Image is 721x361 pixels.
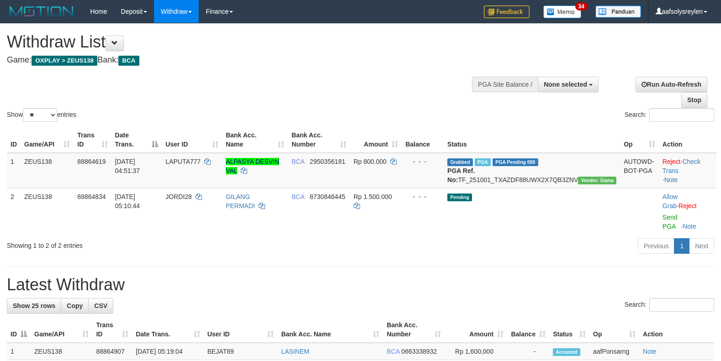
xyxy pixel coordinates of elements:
[226,158,279,174] a: ALPASYA DESVIN VAL
[625,298,714,312] label: Search:
[649,108,714,122] input: Search:
[401,348,437,355] span: Copy 0663338932 to clipboard
[659,188,716,235] td: ·
[354,158,387,165] span: Rp 800.000
[162,127,222,153] th: User ID: activate to sort column ascending
[663,193,679,209] span: ·
[226,193,255,209] a: GILANG PERMADI
[92,343,132,360] td: 88864907
[664,176,678,183] a: Note
[310,193,345,200] span: Copy 8730846445 to clipboard
[549,317,589,343] th: Status: activate to sort column ascending
[663,214,678,230] a: Send PGA
[61,298,89,314] a: Copy
[204,317,278,343] th: User ID: activate to sort column ascending
[444,127,620,153] th: Status
[222,127,288,153] th: Bank Acc. Name: activate to sort column ascending
[636,77,707,92] a: Run Auto-Refresh
[165,193,192,200] span: JORDI28
[7,127,21,153] th: ID
[445,343,508,360] td: Rp 1,600,000
[507,317,549,343] th: Balance: activate to sort column ascending
[638,238,674,254] a: Previous
[204,343,278,360] td: BEJAT89
[7,276,714,294] h1: Latest Withdraw
[402,127,444,153] th: Balance
[589,343,639,360] td: aafPonsarng
[13,302,55,309] span: Show 25 rows
[475,158,491,166] span: Marked by aaftanly
[659,127,716,153] th: Action
[543,5,582,18] img: Button%20Memo.svg
[165,158,201,165] span: LAPUTA777
[31,317,92,343] th: Game/API: activate to sort column ascending
[88,298,113,314] a: CSV
[74,127,111,153] th: Trans ID: activate to sort column ascending
[21,153,74,188] td: ZEUS138
[7,5,76,18] img: MOTION_logo.png
[118,56,139,66] span: BCA
[447,167,475,183] b: PGA Ref. No:
[538,77,599,92] button: None selected
[67,302,83,309] span: Copy
[7,33,472,51] h1: Withdraw List
[595,5,641,18] img: panduan.png
[578,177,616,184] span: Vendor URL: https://trx31.1velocity.biz
[354,193,392,200] span: Rp 1.500.000
[445,317,508,343] th: Amount: activate to sort column ascending
[32,56,97,66] span: OXPLAY > ZEUS138
[94,302,107,309] span: CSV
[383,317,444,343] th: Bank Acc. Number: activate to sort column ascending
[643,348,657,355] a: Note
[292,158,304,165] span: BCA
[575,2,588,10] span: 34
[674,238,689,254] a: 1
[350,127,402,153] th: Amount: activate to sort column ascending
[115,193,140,209] span: [DATE] 05:10:44
[7,56,472,65] h4: Game: Bank:
[387,348,399,355] span: BCA
[544,81,587,88] span: None selected
[21,127,74,153] th: Game/API: activate to sort column ascending
[689,238,714,254] a: Next
[7,298,61,314] a: Show 25 rows
[7,237,294,250] div: Showing 1 to 2 of 2 entries
[288,127,350,153] th: Bank Acc. Number: activate to sort column ascending
[659,153,716,188] td: · ·
[111,127,162,153] th: Date Trans.: activate to sort column descending
[31,343,92,360] td: ZEUS138
[310,158,345,165] span: Copy 2950356181 to clipboard
[681,92,707,108] a: Stop
[405,192,440,201] div: - - -
[7,153,21,188] td: 1
[683,223,696,230] a: Note
[620,153,659,188] td: AUTOWD-BOT-PGA
[663,158,681,165] a: Reject
[115,158,140,174] span: [DATE] 04:51:37
[23,108,57,122] select: Showentries
[649,298,714,312] input: Search:
[7,108,76,122] label: Show entries
[132,343,203,360] td: [DATE] 05:19:04
[444,153,620,188] td: TF_251001_TXAZDF88UWX2X7QB3ZNV
[7,343,31,360] td: 1
[92,317,132,343] th: Trans ID: activate to sort column ascending
[663,193,678,209] a: Allow Grab
[277,317,383,343] th: Bank Acc. Name: activate to sort column ascending
[281,348,309,355] a: LASINEM
[472,77,538,92] div: PGA Site Balance /
[663,158,700,174] a: Check Trans
[77,158,106,165] span: 88864619
[447,194,472,201] span: Pending
[7,317,31,343] th: ID: activate to sort column descending
[589,317,639,343] th: Op: activate to sort column ascending
[21,188,74,235] td: ZEUS138
[620,127,659,153] th: Op: activate to sort column ascending
[507,343,549,360] td: -
[447,158,473,166] span: Grabbed
[639,317,714,343] th: Action
[553,348,580,356] span: Accepted
[77,193,106,200] span: 88864834
[625,108,714,122] label: Search:
[405,157,440,166] div: - - -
